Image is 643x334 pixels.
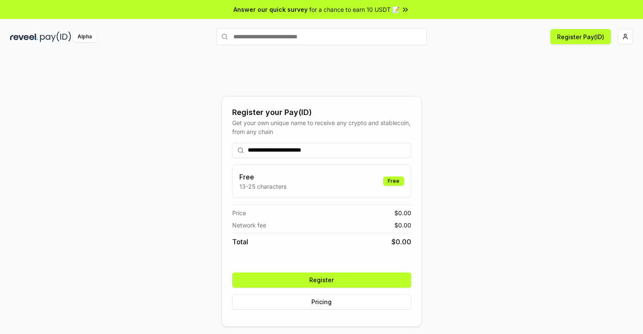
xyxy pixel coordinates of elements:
[232,118,411,136] div: Get your own unique name to receive any crypto and stablecoin, from any chain
[40,32,71,42] img: pay_id
[233,5,308,14] span: Answer our quick survey
[239,182,287,191] p: 13-25 characters
[550,29,611,44] button: Register Pay(ID)
[391,237,411,247] span: $ 0.00
[232,221,266,230] span: Network fee
[394,221,411,230] span: $ 0.00
[232,208,246,217] span: Price
[10,32,38,42] img: reveel_dark
[383,176,404,186] div: Free
[239,172,287,182] h3: Free
[232,273,411,288] button: Register
[73,32,96,42] div: Alpha
[232,294,411,310] button: Pricing
[232,237,248,247] span: Total
[232,107,411,118] div: Register your Pay(ID)
[309,5,399,14] span: for a chance to earn 10 USDT 📝
[394,208,411,217] span: $ 0.00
